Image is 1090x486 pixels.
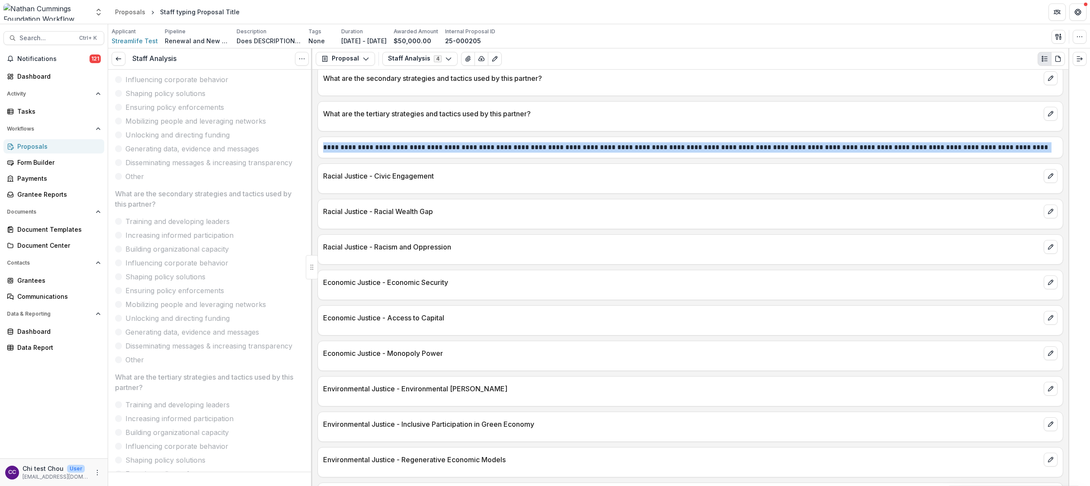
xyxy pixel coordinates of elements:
button: edit [1044,382,1058,396]
button: edit [1044,107,1058,121]
h3: Staff Analysis [132,54,176,63]
button: PDF view [1051,52,1065,66]
button: Search... [3,31,104,45]
a: Payments [3,171,104,185]
nav: breadcrumb [112,6,243,18]
span: Other [125,171,144,182]
button: Notifications121 [3,52,104,66]
p: Awarded Amount [394,28,438,35]
button: Open Documents [3,205,104,219]
span: Influencing corporate behavior [125,258,228,268]
span: Disseminating messages & increasing transparency [125,157,292,168]
p: Chi test Chou [22,464,64,473]
span: Unlocking and directing funding [125,130,230,140]
span: Influencing corporate behavior [125,74,228,85]
a: Dashboard [3,324,104,339]
span: Other [125,355,144,365]
p: Applicant [112,28,136,35]
button: edit [1044,240,1058,254]
div: Dashboard [17,72,97,81]
button: edit [1044,417,1058,431]
p: Duration [341,28,363,35]
p: Pipeline [165,28,186,35]
span: Increasing informed participation [125,230,234,240]
button: Proposal [316,52,375,66]
span: Unlocking and directing funding [125,313,230,323]
button: edit [1044,453,1058,467]
p: Environmental Justice - Environmental [PERSON_NAME] [323,384,1040,394]
span: Activity [7,91,92,97]
span: Influencing corporate behavior [125,441,228,451]
div: Proposals [115,7,145,16]
button: edit [1044,275,1058,289]
button: Get Help [1069,3,1087,21]
button: Staff Analysis4 [382,52,458,66]
p: None [308,36,325,45]
button: More [92,467,103,478]
a: Grantee Reports [3,187,104,201]
div: Document Templates [17,225,97,234]
a: Streamlife Test [112,36,158,45]
a: Proposals [3,139,104,153]
span: Mobilizing people and leveraging networks [125,299,266,310]
span: Training and developing leaders [125,216,230,227]
a: Grantees [3,273,104,288]
button: edit [1044,71,1058,85]
p: Renewal and New Grants Pipeline [165,36,230,45]
a: Document Templates [3,222,104,237]
a: Communications [3,289,104,304]
p: User [67,465,85,473]
div: Data Report [17,343,97,352]
div: Chi test Chou [8,470,16,475]
p: $50,000.00 [394,36,431,45]
button: Open Contacts [3,256,104,270]
div: Payments [17,174,97,183]
span: Increasing informed participation [125,413,234,424]
div: Proposals [17,142,97,151]
p: What are the tertiary strategies and tactics used by this partner? [115,372,300,393]
button: View Attached Files [461,52,475,66]
span: Generating data, evidence and messages [125,144,259,154]
button: Options [295,52,309,66]
button: Open entity switcher [93,3,105,21]
div: Tasks [17,107,97,116]
p: [DATE] - [DATE] [341,36,387,45]
button: Partners [1048,3,1066,21]
div: Communications [17,292,97,301]
p: Does DESCRIPTION this have to be here [237,36,301,45]
p: Internal Proposal ID [445,28,495,35]
p: Economic Justice - Economic Security [323,277,1040,288]
span: Shaping policy solutions [125,88,205,99]
span: Shaping policy solutions [125,272,205,282]
div: Staff typing Proposal Title [160,7,240,16]
p: Racial Justice - Racial Wealth Gap [323,206,1040,217]
button: Expand right [1073,52,1087,66]
button: edit [1044,311,1058,325]
span: 121 [90,54,101,63]
p: What are the tertiary strategies and tactics used by this partner? [323,109,1040,119]
span: Training and developing leaders [125,400,230,410]
span: Disseminating messages & increasing transparency [125,341,292,351]
a: Tasks [3,104,104,118]
span: Notifications [17,55,90,63]
span: Ensuring policy enforcements [125,102,224,112]
span: Data & Reporting [7,311,92,317]
img: Nathan Cummings Foundation Workflow Sandbox logo [3,3,89,21]
div: Document Center [17,241,97,250]
button: edit [1044,346,1058,360]
span: Building organizational capacity [125,244,229,254]
span: Contacts [7,260,92,266]
button: Open Activity [3,87,104,101]
button: Open Data & Reporting [3,307,104,321]
a: Dashboard [3,69,104,83]
div: Grantee Reports [17,190,97,199]
button: Edit as form [488,52,502,66]
span: Ensuring policy enforcements [125,469,224,479]
p: Economic Justice - Monopoly Power [323,348,1040,358]
div: Grantees [17,276,97,285]
span: Search... [19,35,74,42]
p: [EMAIL_ADDRESS][DOMAIN_NAME] [22,473,89,481]
span: Generating data, evidence and messages [125,327,259,337]
p: 25-000205 [445,36,481,45]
